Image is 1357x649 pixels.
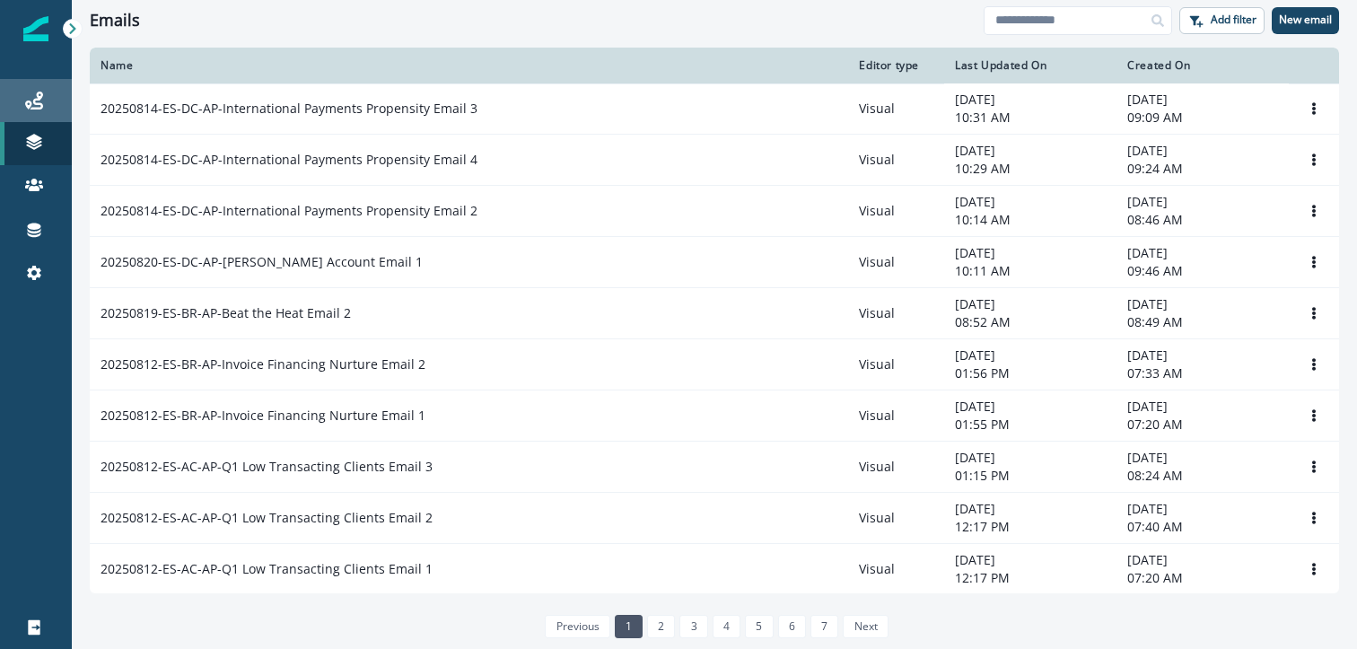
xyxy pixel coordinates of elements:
ul: Pagination [540,615,888,638]
p: 09:09 AM [1127,109,1278,127]
p: 10:11 AM [955,262,1106,280]
td: Visual [848,442,944,493]
a: 20250819-ES-BR-AP-Beat the Heat Email 2Visual[DATE]08:52 AM[DATE]08:49 AMOptions [90,288,1339,339]
p: 20250812-ES-AC-AP-Q1 Low Transacting Clients Email 1 [101,560,433,578]
td: Visual [848,135,944,186]
button: Options [1300,300,1328,327]
p: [DATE] [1127,551,1278,569]
a: 20250812-ES-BR-AP-Invoice Financing Nurture Email 2Visual[DATE]01:56 PM[DATE]07:33 AMOptions [90,339,1339,390]
p: [DATE] [955,398,1106,416]
button: Options [1300,249,1328,276]
div: Created On [1127,58,1278,73]
p: 01:15 PM [955,467,1106,485]
p: 01:56 PM [955,364,1106,382]
p: [DATE] [955,295,1106,313]
p: [DATE] [955,193,1106,211]
a: Page 6 [778,615,806,638]
a: 20250812-ES-BR-AP-Invoice Financing Nurture Email 1Visual[DATE]01:55 PM[DATE]07:20 AMOptions [90,390,1339,442]
h1: Emails [90,11,140,31]
a: 20250820-ES-DC-AP-[PERSON_NAME] Account Email 1Visual[DATE]10:11 AM[DATE]09:46 AMOptions [90,237,1339,288]
p: [DATE] [955,551,1106,569]
p: [DATE] [1127,244,1278,262]
p: 12:17 PM [955,518,1106,536]
button: Options [1300,556,1328,583]
p: [DATE] [955,244,1106,262]
p: 10:14 AM [955,211,1106,229]
button: Add filter [1179,7,1265,34]
p: [DATE] [1127,398,1278,416]
p: 01:55 PM [955,416,1106,434]
a: 20250812-ES-AC-AP-Q1 Low Transacting Clients Email 1Visual[DATE]12:17 PM[DATE]07:20 AMOptions [90,544,1339,595]
p: [DATE] [1127,91,1278,109]
p: [DATE] [955,500,1106,518]
button: Options [1300,351,1328,378]
p: [DATE] [1127,449,1278,467]
p: 20250812-ES-BR-AP-Invoice Financing Nurture Email 2 [101,355,425,373]
p: 20250812-ES-AC-AP-Q1 Low Transacting Clients Email 3 [101,458,433,476]
div: Name [101,58,837,73]
p: 10:29 AM [955,160,1106,178]
p: [DATE] [1127,295,1278,313]
p: 20250812-ES-BR-AP-Invoice Financing Nurture Email 1 [101,407,425,425]
td: Visual [848,493,944,544]
td: Visual [848,83,944,135]
p: [DATE] [955,346,1106,364]
a: Page 7 [810,615,838,638]
button: Options [1300,95,1328,122]
a: Page 3 [679,615,707,638]
div: Editor type [859,58,933,73]
p: Add filter [1211,13,1256,26]
button: Options [1300,504,1328,531]
p: [DATE] [1127,500,1278,518]
p: 09:24 AM [1127,160,1278,178]
td: Visual [848,237,944,288]
a: 20250814-ES-DC-AP-International Payments Propensity Email 2Visual[DATE]10:14 AM[DATE]08:46 AMOptions [90,186,1339,237]
a: 20250814-ES-DC-AP-International Payments Propensity Email 4Visual[DATE]10:29 AM[DATE]09:24 AMOptions [90,135,1339,186]
a: Page 2 [647,615,675,638]
p: [DATE] [955,91,1106,109]
a: Page 5 [745,615,773,638]
p: 20250814-ES-DC-AP-International Payments Propensity Email 2 [101,202,477,220]
p: New email [1279,13,1332,26]
p: 20250814-ES-DC-AP-International Payments Propensity Email 3 [101,100,477,118]
p: 07:40 AM [1127,518,1278,536]
p: [DATE] [955,142,1106,160]
p: 20250819-ES-BR-AP-Beat the Heat Email 2 [101,304,351,322]
p: [DATE] [1127,346,1278,364]
button: Options [1300,402,1328,429]
p: 07:33 AM [1127,364,1278,382]
p: 20250814-ES-DC-AP-International Payments Propensity Email 4 [101,151,477,169]
a: 20250812-ES-AC-AP-Q1 Low Transacting Clients Email 2Visual[DATE]12:17 PM[DATE]07:40 AMOptions [90,493,1339,544]
p: 08:46 AM [1127,211,1278,229]
p: 09:46 AM [1127,262,1278,280]
p: [DATE] [955,449,1106,467]
img: Inflection [23,16,48,41]
p: 07:20 AM [1127,416,1278,434]
button: New email [1272,7,1339,34]
a: Page 1 is your current page [615,615,643,638]
a: 20250814-ES-DC-AP-International Payments Propensity Email 3Visual[DATE]10:31 AM[DATE]09:09 AMOptions [90,83,1339,135]
a: 20250812-ES-AC-AP-Q1 Low Transacting Clients Email 3Visual[DATE]01:15 PM[DATE]08:24 AMOptions [90,442,1339,493]
td: Visual [848,544,944,595]
td: Visual [848,339,944,390]
p: [DATE] [1127,193,1278,211]
button: Options [1300,453,1328,480]
p: [DATE] [1127,142,1278,160]
button: Options [1300,146,1328,173]
p: 20250812-ES-AC-AP-Q1 Low Transacting Clients Email 2 [101,509,433,527]
td: Visual [848,288,944,339]
p: 12:17 PM [955,569,1106,587]
p: 08:24 AM [1127,467,1278,485]
td: Visual [848,390,944,442]
div: Last Updated On [955,58,1106,73]
p: 20250820-ES-DC-AP-[PERSON_NAME] Account Email 1 [101,253,423,271]
a: Next page [843,615,888,638]
p: 10:31 AM [955,109,1106,127]
p: 07:20 AM [1127,569,1278,587]
td: Visual [848,186,944,237]
p: 08:52 AM [955,313,1106,331]
a: Page 4 [713,615,740,638]
button: Options [1300,197,1328,224]
p: 08:49 AM [1127,313,1278,331]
